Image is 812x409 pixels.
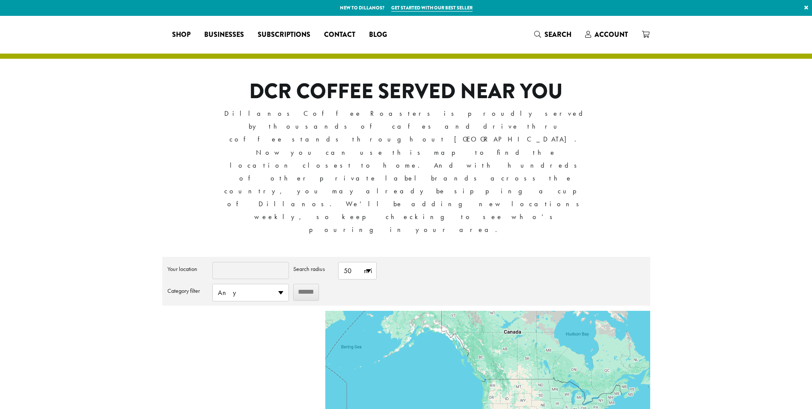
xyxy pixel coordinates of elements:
span: 50 mi [339,262,376,279]
span: Businesses [204,30,244,40]
span: Subscriptions [258,30,310,40]
span: Account [595,30,628,39]
h1: DCR COFFEE SERVED NEAR YOU [223,79,589,104]
label: Category filter [167,284,208,298]
span: Search [544,30,571,39]
span: Any [213,284,289,301]
span: Shop [172,30,190,40]
span: Blog [369,30,387,40]
label: Your location [167,262,208,276]
label: Search radius [293,262,334,276]
p: Dillanos Coffee Roasters is proudly served by thousands of cafes and drive thru coffee stands thr... [223,107,589,236]
a: Get started with our best seller [391,4,473,12]
a: Search [527,27,578,42]
span: Contact [324,30,355,40]
a: Shop [165,28,197,42]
